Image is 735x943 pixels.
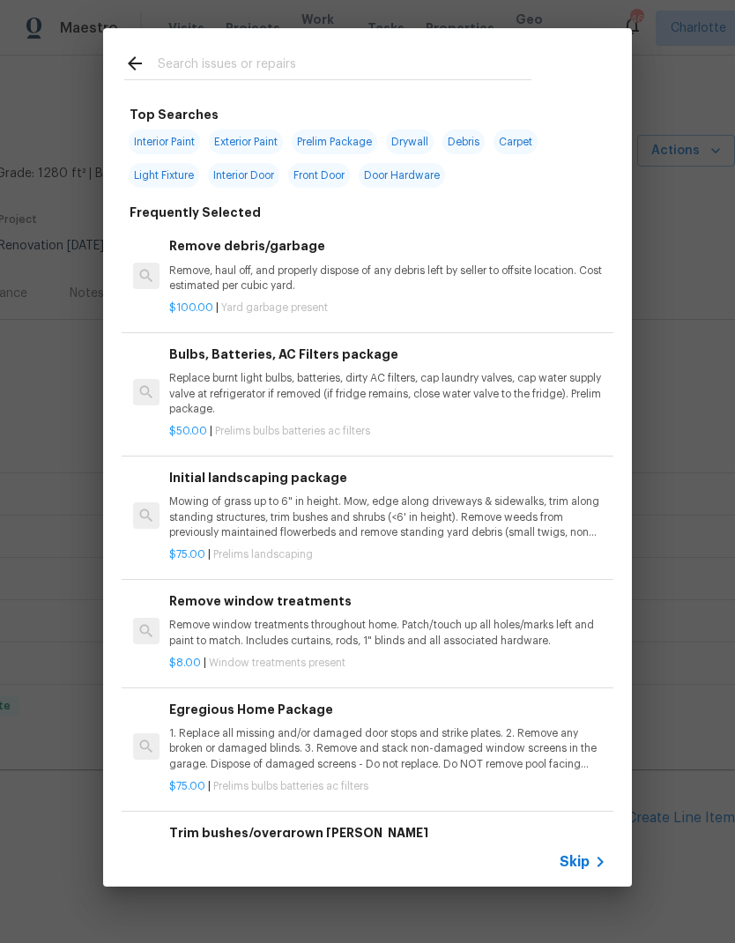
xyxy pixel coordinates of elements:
span: $50.00 [169,426,207,436]
p: Mowing of grass up to 6" in height. Mow, edge along driveways & sidewalks, trim along standing st... [169,494,606,539]
h6: Remove debris/garbage [169,236,606,256]
span: Interior Door [208,163,279,188]
h6: Top Searches [130,105,219,124]
span: Front Door [288,163,350,188]
span: Prelims landscaping [213,549,313,560]
p: Replace burnt light bulbs, batteries, dirty AC filters, cap laundry valves, cap water supply valv... [169,371,606,416]
span: $100.00 [169,302,213,313]
h6: Egregious Home Package [169,700,606,719]
h6: Frequently Selected [130,203,261,222]
span: Debris [442,130,485,154]
p: | [169,779,606,794]
p: | [169,424,606,439]
p: Remove window treatments throughout home. Patch/touch up all holes/marks left and paint to match.... [169,618,606,648]
span: Light Fixture [129,163,199,188]
h6: Bulbs, Batteries, AC Filters package [169,345,606,364]
input: Search issues or repairs [158,53,531,79]
span: Exterior Paint [209,130,283,154]
p: 1. Replace all missing and/or damaged door stops and strike plates. 2. Remove any broken or damag... [169,726,606,771]
p: | [169,301,606,316]
span: Door Hardware [359,163,445,188]
span: $75.00 [169,781,205,791]
span: Prelims bulbs batteries ac filters [215,426,370,436]
span: $75.00 [169,549,205,560]
span: Carpet [494,130,538,154]
span: Interior Paint [129,130,200,154]
span: Prelim Package [292,130,377,154]
span: Yard garbage present [221,302,328,313]
span: Drywall [386,130,434,154]
p: Remove, haul off, and properly dispose of any debris left by seller to offsite location. Cost est... [169,264,606,293]
span: Skip [560,853,590,871]
span: Prelims bulbs batteries ac filters [213,781,368,791]
h6: Initial landscaping package [169,468,606,487]
span: Window treatments present [209,657,345,668]
p: | [169,547,606,562]
span: $8.00 [169,657,201,668]
h6: Trim bushes/overgrown [PERSON_NAME] [169,823,606,843]
h6: Remove window treatments [169,591,606,611]
p: | [169,656,606,671]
